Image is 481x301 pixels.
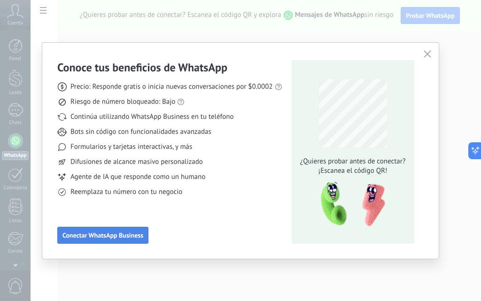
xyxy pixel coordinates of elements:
img: qr-pic-1x.png [313,179,387,230]
span: Agente de IA que responde como un humano [70,172,205,182]
span: Continúa utilizando WhatsApp Business en tu teléfono [70,112,233,122]
span: Difusiones de alcance masivo personalizado [70,157,203,167]
h3: Conoce tus beneficios de WhatsApp [57,60,227,75]
span: Precio: Responde gratis o inicia nuevas conversaciones por $0.0002 [70,82,273,92]
span: Riesgo de número bloqueado: Bajo [70,97,175,107]
span: Bots sin código con funcionalidades avanzadas [70,127,211,137]
span: Reemplaza tu número con tu negocio [70,187,182,197]
span: Conectar WhatsApp Business [62,232,143,239]
span: ¿Quieres probar antes de conectar? [297,157,408,166]
span: ¡Escanea el código QR! [297,166,408,176]
span: Formularios y tarjetas interactivas, y más [70,142,192,152]
button: Conectar WhatsApp Business [57,227,148,244]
